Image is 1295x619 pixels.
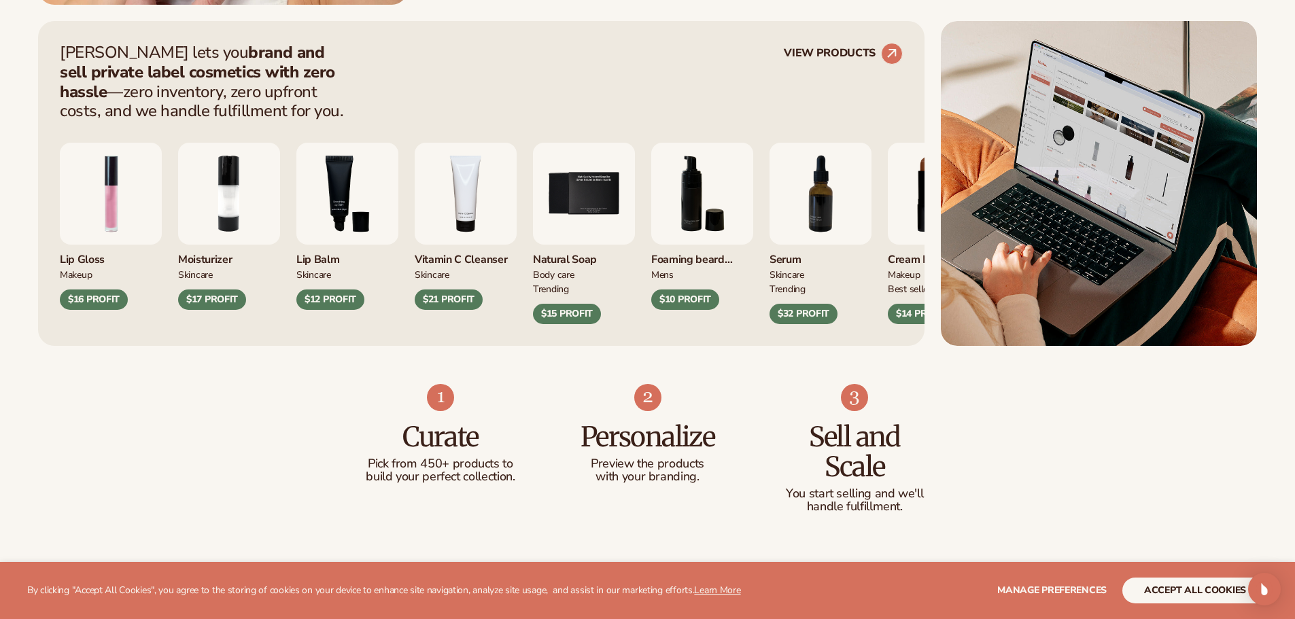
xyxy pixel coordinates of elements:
strong: brand and sell private label cosmetics with zero hassle [60,41,335,103]
img: Vitamin c cleanser. [415,143,517,245]
div: $17 PROFIT [178,289,246,310]
div: MAKEUP [60,267,162,281]
img: Shopify Image 7 [427,384,454,411]
div: mens [651,267,753,281]
div: $16 PROFIT [60,289,128,310]
img: Shopify Image 5 [941,21,1257,346]
div: BODY Care [533,267,635,281]
div: $10 PROFIT [651,289,719,310]
p: Pick from 450+ products to build your perfect collection. [364,457,517,484]
div: $15 PROFIT [533,304,601,324]
div: $21 PROFIT [415,289,483,310]
button: Manage preferences [997,578,1107,603]
h3: Personalize [571,422,724,452]
div: Vitamin C Cleanser [415,245,517,267]
p: Preview the products [571,457,724,471]
img: Nature bar of soap. [533,143,635,245]
div: TRENDING [770,281,871,296]
div: $32 PROFIT [770,304,838,324]
div: Moisturizer [178,245,280,267]
div: 1 / 9 [60,143,162,310]
div: 8 / 9 [888,143,990,323]
img: Smoothing lip balm. [296,143,398,245]
div: Skincare [415,267,517,281]
div: SKINCARE [770,267,871,281]
div: Lip Gloss [60,245,162,267]
img: Luxury cream lipstick. [888,143,990,245]
img: Pink lip gloss. [60,143,162,245]
p: You start selling and we'll [778,487,931,501]
div: 3 / 9 [296,143,398,310]
p: By clicking "Accept All Cookies", you agree to the storing of cookies on your device to enhance s... [27,585,741,597]
div: Natural Soap [533,245,635,267]
div: $12 PROFIT [296,289,364,310]
div: 4 / 9 [415,143,517,310]
img: Foaming beard wash. [651,143,753,245]
div: 6 / 9 [651,143,753,310]
div: Serum [770,245,871,267]
img: Collagen and retinol serum. [770,143,871,245]
div: TRENDING [533,281,635,296]
h3: Curate [364,422,517,452]
img: Moisturizing lotion. [178,143,280,245]
div: Cream Lipstick [888,245,990,267]
div: BEST SELLER [888,281,990,296]
div: $14 PROFIT [888,304,956,324]
img: Shopify Image 8 [634,384,661,411]
div: 2 / 9 [178,143,280,310]
img: Shopify Image 9 [841,384,868,411]
a: VIEW PRODUCTS [784,43,903,65]
button: accept all cookies [1122,578,1268,603]
h3: Sell and Scale [778,422,931,482]
div: Lip Balm [296,245,398,267]
div: Foaming beard wash [651,245,753,267]
span: Manage preferences [997,584,1107,597]
p: with your branding. [571,470,724,484]
p: handle fulfillment. [778,500,931,514]
p: [PERSON_NAME] lets you —zero inventory, zero upfront costs, and we handle fulfillment for you. [60,43,352,121]
div: 5 / 9 [533,143,635,323]
div: SKINCARE [178,267,280,281]
div: Open Intercom Messenger [1248,573,1281,605]
div: MAKEUP [888,267,990,281]
a: Learn More [694,584,740,597]
div: SKINCARE [296,267,398,281]
div: 7 / 9 [770,143,871,323]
